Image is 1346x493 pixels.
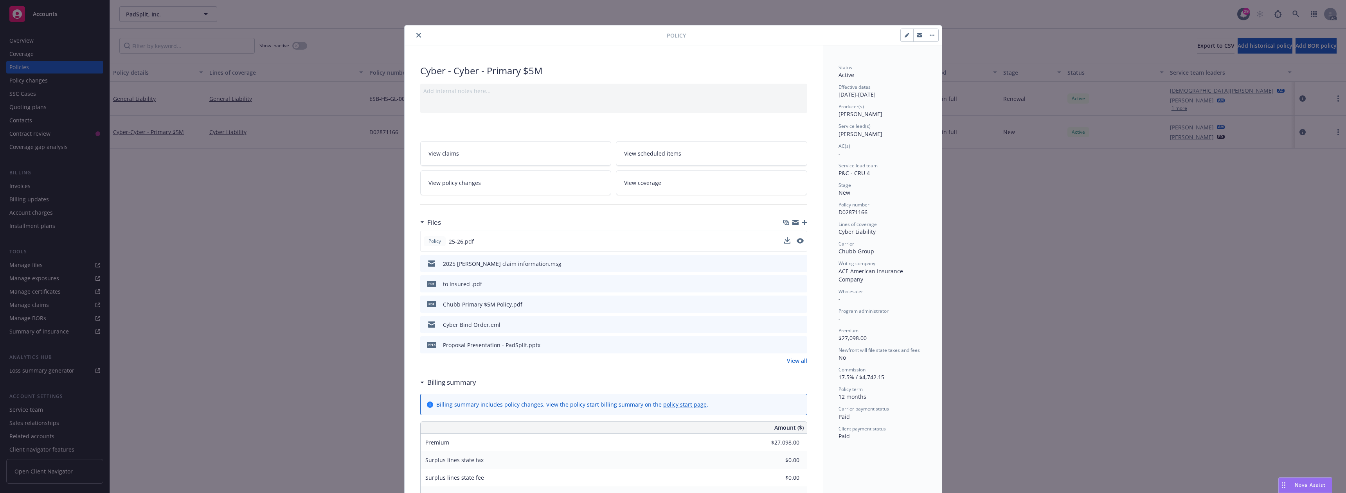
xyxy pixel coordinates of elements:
span: Surplus lines state fee [425,474,484,481]
button: preview file [797,321,804,329]
a: View coverage [616,170,807,195]
span: [PERSON_NAME] [839,110,882,118]
span: P&C - CRU 4 [839,169,870,177]
span: Nova Assist [1295,482,1326,488]
button: preview file [797,341,804,349]
a: policy start page [663,401,707,408]
div: Billing summary [420,377,476,387]
span: Client payment status [839,425,886,432]
button: download file [785,280,791,288]
span: Policy number [839,201,869,208]
span: D02871166 [839,208,867,216]
span: View scheduled items [624,149,681,158]
div: Cyber Bind Order.eml [443,321,500,329]
span: Commission [839,366,866,373]
div: Chubb Primary $5M Policy.pdf [443,300,522,308]
div: Add internal notes here... [423,87,804,95]
span: Policy [427,238,443,245]
span: pdf [427,281,436,287]
button: close [414,30,423,40]
h3: Files [427,217,441,228]
button: Nova Assist [1278,477,1332,493]
span: Premium [425,439,449,446]
div: Billing summary includes policy changes. View the policy start billing summary on the . [436,400,708,409]
h3: Billing summary [427,377,476,387]
span: [PERSON_NAME] [839,130,882,138]
span: Effective dates [839,84,871,90]
input: 0.00 [753,472,804,484]
span: View claims [428,149,459,158]
input: 0.00 [753,437,804,448]
span: Chubb Group [839,247,874,255]
button: download file [785,300,791,308]
a: View all [787,357,807,365]
span: $27,098.00 [839,334,867,342]
span: No [839,354,846,361]
span: - [839,315,840,322]
button: preview file [797,238,804,244]
span: Amount ($) [774,423,804,432]
span: Service lead(s) [839,123,871,129]
span: 17.5% / $4,742.15 [839,373,884,381]
span: New [839,189,850,196]
button: download file [784,237,790,246]
span: Newfront will file state taxes and fees [839,347,920,353]
button: download file [785,341,791,349]
span: Paid [839,432,850,440]
button: preview file [797,260,804,268]
span: Carrier payment status [839,405,889,412]
input: 0.00 [753,454,804,466]
span: Stage [839,182,851,188]
span: 25-26.pdf [449,237,474,246]
span: AC(s) [839,143,850,149]
span: Surplus lines state tax [425,456,484,464]
span: pdf [427,301,436,307]
span: Status [839,64,852,71]
span: Program administrator [839,308,889,314]
button: download file [785,260,791,268]
span: pptx [427,342,436,348]
span: Policy term [839,386,863,393]
div: [DATE] - [DATE] [839,84,926,99]
span: Premium [839,327,858,334]
span: Policy [667,31,686,39]
span: - [839,295,840,303]
button: preview file [797,300,804,308]
span: ACE American Insurance Company [839,267,905,283]
a: View claims [420,141,612,166]
span: View policy changes [428,179,481,187]
button: preview file [797,237,804,246]
a: View scheduled items [616,141,807,166]
button: download file [785,321,791,329]
div: Proposal Presentation - PadSplit.pptx [443,341,540,349]
div: to insured .pdf [443,280,482,288]
span: Cyber Liability [839,228,876,235]
div: 2025 [PERSON_NAME] claim information.msg [443,260,561,268]
button: download file [784,237,790,244]
span: Writing company [839,260,875,267]
div: Cyber - Cyber - Primary $5M [420,64,807,77]
button: preview file [797,280,804,288]
div: Files [420,217,441,228]
span: Wholesaler [839,288,863,295]
span: Producer(s) [839,103,864,110]
span: Active [839,71,854,79]
span: Carrier [839,240,854,247]
div: Drag to move [1279,478,1288,493]
span: - [839,150,840,157]
span: Paid [839,413,850,420]
span: 12 months [839,393,866,400]
span: View coverage [624,179,661,187]
a: View policy changes [420,170,612,195]
span: Service lead team [839,162,878,169]
span: Lines of coverage [839,221,877,228]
